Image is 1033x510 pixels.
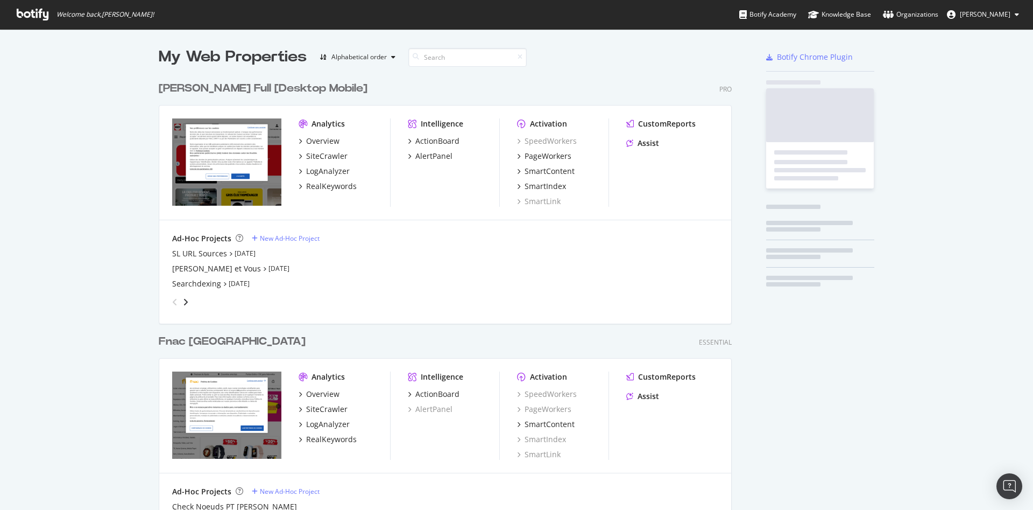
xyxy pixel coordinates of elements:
[960,10,1010,19] span: Matthieu Cocteau
[299,151,348,162] a: SiteCrawler
[306,166,350,177] div: LogAnalyzer
[530,372,567,382] div: Activation
[517,434,566,445] a: SmartIndex
[306,389,339,400] div: Overview
[408,404,452,415] a: AlertPanel
[306,151,348,162] div: SiteCrawler
[408,48,527,67] input: Search
[306,404,348,415] div: SiteCrawler
[159,334,310,350] a: Fnac [GEOGRAPHIC_DATA]
[719,85,732,94] div: Pro
[299,419,350,430] a: LogAnalyzer
[638,118,696,129] div: CustomReports
[808,9,871,20] div: Knowledge Base
[306,181,357,192] div: RealKeywords
[312,372,345,382] div: Analytics
[408,151,452,162] a: AlertPanel
[172,248,227,259] a: SL URL Sources
[299,166,350,177] a: LogAnalyzer
[517,166,575,177] a: SmartContent
[739,9,796,20] div: Botify Academy
[517,136,577,146] a: SpeedWorkers
[996,473,1022,499] div: Open Intercom Messenger
[638,372,696,382] div: CustomReports
[408,389,459,400] a: ActionBoard
[331,54,387,60] div: Alphabetical order
[306,434,357,445] div: RealKeywords
[159,81,367,96] div: [PERSON_NAME] Full [Desktop Mobile]
[938,6,1028,23] button: [PERSON_NAME]
[766,52,853,62] a: Botify Chrome Plugin
[638,138,659,149] div: Assist
[172,278,221,289] a: Searchdexing
[172,118,281,206] img: www.darty.com/
[415,136,459,146] div: ActionBoard
[421,372,463,382] div: Intelligence
[525,151,571,162] div: PageWorkers
[299,389,339,400] a: Overview
[517,449,561,460] a: SmartLink
[182,297,189,308] div: angle-right
[312,118,345,129] div: Analytics
[268,264,289,273] a: [DATE]
[626,118,696,129] a: CustomReports
[421,118,463,129] div: Intelligence
[638,391,659,402] div: Assist
[235,249,256,258] a: [DATE]
[159,334,306,350] div: Fnac [GEOGRAPHIC_DATA]
[626,138,659,149] a: Assist
[408,136,459,146] a: ActionBoard
[172,233,231,244] div: Ad-Hoc Projects
[626,372,696,382] a: CustomReports
[229,279,250,288] a: [DATE]
[299,136,339,146] a: Overview
[299,404,348,415] a: SiteCrawler
[306,419,350,430] div: LogAnalyzer
[172,486,231,497] div: Ad-Hoc Projects
[626,391,659,402] a: Assist
[525,166,575,177] div: SmartContent
[299,181,357,192] a: RealKeywords
[517,196,561,207] a: SmartLink
[299,434,357,445] a: RealKeywords
[517,151,571,162] a: PageWorkers
[306,136,339,146] div: Overview
[172,372,281,459] img: www.fnac.pt
[525,419,575,430] div: SmartContent
[315,48,400,66] button: Alphabetical order
[56,10,154,19] span: Welcome back, [PERSON_NAME] !
[159,81,372,96] a: [PERSON_NAME] Full [Desktop Mobile]
[883,9,938,20] div: Organizations
[168,294,182,311] div: angle-left
[517,389,577,400] a: SpeedWorkers
[699,338,732,347] div: Essential
[777,52,853,62] div: Botify Chrome Plugin
[517,404,571,415] a: PageWorkers
[517,181,566,192] a: SmartIndex
[525,181,566,192] div: SmartIndex
[260,234,320,243] div: New Ad-Hoc Project
[260,487,320,496] div: New Ad-Hoc Project
[159,46,307,68] div: My Web Properties
[530,118,567,129] div: Activation
[517,419,575,430] a: SmartContent
[172,263,261,274] a: [PERSON_NAME] et Vous
[415,151,452,162] div: AlertPanel
[415,389,459,400] div: ActionBoard
[252,487,320,496] a: New Ad-Hoc Project
[252,234,320,243] a: New Ad-Hoc Project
